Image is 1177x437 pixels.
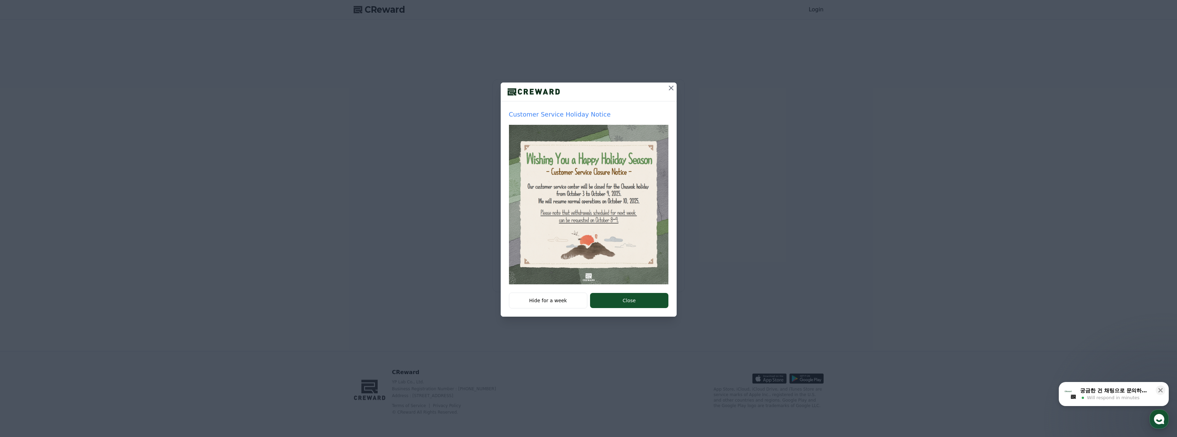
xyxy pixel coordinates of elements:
img: logo [501,87,567,97]
p: Customer Service Holiday Notice [509,110,668,119]
button: Hide for a week [509,293,588,308]
img: popup thumbnail [509,125,668,284]
button: Close [590,293,668,308]
a: Customer Service Holiday Notice [509,110,668,284]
